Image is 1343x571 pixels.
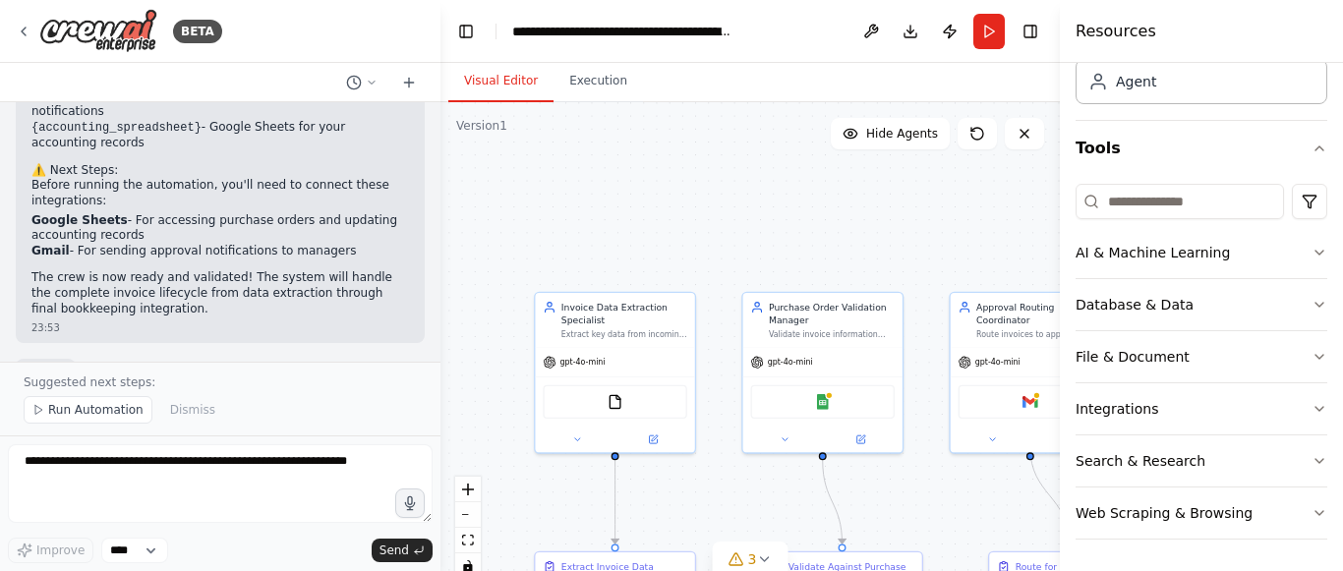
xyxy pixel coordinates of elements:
[455,477,481,502] button: zoom in
[561,301,687,326] div: Invoice Data Extraction Specialist
[31,270,409,316] p: The crew is now ready and validated! The system will handle the complete invoice lifecycle from d...
[31,244,409,259] li: - For sending approval notifications to managers
[1023,447,1076,543] g: Edge from f027119e-7e88-4d8e-9e75-eb180ba75228 to 2aeeb747-d126-4561-828e-ff65c81cdacb
[769,301,895,326] div: Purchase Order Validation Manager
[456,118,507,134] div: Version 1
[338,71,385,94] button: Switch to previous chat
[31,87,409,119] li: - List of manager email addresses for notifications
[380,542,409,558] span: Send
[976,329,1102,340] div: Route invoices to appropriate managers for approval based on amount thresholds and department rul...
[1031,431,1105,447] button: Open in side panel
[455,502,481,528] button: zoom out
[39,9,157,53] img: Logo
[1076,435,1327,486] button: Search & Research
[824,431,898,447] button: Open in side panel
[1076,176,1327,555] div: Tools
[1076,331,1327,382] button: File & Document
[1116,72,1156,91] div: Agent
[748,549,757,569] span: 3
[616,431,690,447] button: Open in side panel
[512,22,733,41] nav: breadcrumb
[395,488,425,518] button: Click to speak your automation idea
[1076,383,1327,434] button: Integrations
[24,374,417,390] p: Suggested next steps:
[866,126,938,142] span: Hide Agents
[1076,487,1327,539] button: Web Scraping & Browsing
[160,396,225,424] button: Dismiss
[1017,18,1044,45] button: Hide right sidebar
[455,528,481,553] button: fit view
[816,460,848,543] g: Edge from 5af80f94-16f8-42d9-9b1d-20ffe3e2928d to 94dd1b12-5222-482f-91d3-439c25ea1ced
[31,244,70,257] strong: Gmail
[31,120,409,151] li: - Google Sheets for your accounting records
[31,121,202,135] code: {accounting_spreadsheet}
[1076,227,1327,278] button: AI & Machine Learning
[36,542,85,558] span: Improve
[173,20,222,43] div: BETA
[31,320,409,335] div: 23:53
[976,301,1102,326] div: Approval Routing Coordinator
[1076,121,1327,176] button: Tools
[561,329,687,340] div: Extract key data from incoming invoices including vendor information, invoice numbers, amounts, d...
[31,213,409,244] li: - For accessing purchase orders and updating accounting records
[741,292,904,454] div: Purchase Order Validation ManagerValidate invoice information against existing purchase orders st...
[1076,279,1327,330] button: Database & Data
[608,394,623,410] img: FileReadTool
[534,292,696,454] div: Invoice Data Extraction SpecialistExtract key data from incoming invoices including vendor inform...
[609,460,621,543] g: Edge from 7c1201b0-4745-4310-bdc8-e2bb931945c3 to 94cd72f0-23b5-4323-8ba4-7295e5288da1
[24,396,152,424] button: Run Automation
[170,402,215,418] span: Dismiss
[831,118,950,149] button: Hide Agents
[769,329,895,340] div: Validate invoice information against existing purchase orders stored in {purchase_orders_spreadsh...
[815,394,831,410] img: Google Sheets
[393,71,425,94] button: Start a new chat
[448,61,554,102] button: Visual Editor
[975,357,1021,368] span: gpt-4o-mini
[372,539,433,562] button: Send
[560,357,606,368] span: gpt-4o-mini
[31,213,128,227] strong: Google Sheets
[452,18,480,45] button: Hide left sidebar
[554,61,643,102] button: Execution
[768,357,813,368] span: gpt-4o-mini
[31,178,409,208] p: Before running the automation, you'll need to connect these integrations:
[949,292,1111,454] div: Approval Routing CoordinatorRoute invoices to appropriate managers for approval based on amount t...
[1022,394,1038,410] img: Gmail
[1076,20,1156,43] h4: Resources
[31,163,409,179] h2: ⚠️ Next Steps:
[8,538,93,563] button: Improve
[48,402,144,418] span: Run Automation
